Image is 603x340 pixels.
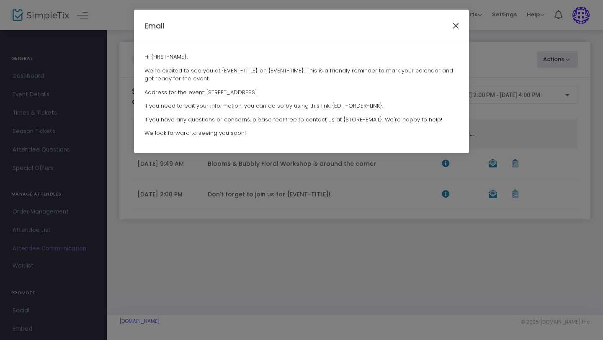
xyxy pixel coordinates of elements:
p: If you need to edit your information, you can do so by using this link: {EDIT-ORDER-LINK}. [144,102,459,110]
button: Close [451,20,461,31]
p: Hi {FIRST-NAME}, [144,53,459,61]
p: If you have any questions or concerns, please feel free to contact us at {STORE-EMAIL}. We're hap... [144,116,459,124]
h4: Email [144,20,164,31]
p: We're excited to see you at {EVENT-TITLE} on {EVENT-TIME}. This is a friendly reminder to mark yo... [144,67,459,83]
p: Address for the event: [STREET_ADDRESS] [144,88,459,97]
p: We look forward to seeing you soon! [144,129,459,137]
